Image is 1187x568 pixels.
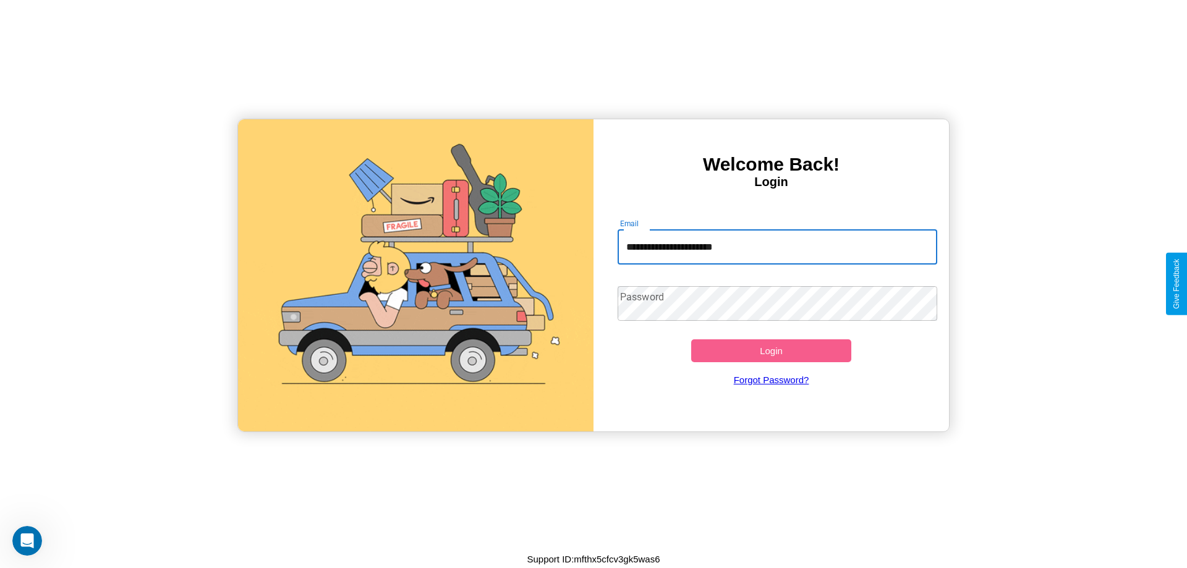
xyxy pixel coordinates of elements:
[611,362,932,397] a: Forgot Password?
[238,119,593,431] img: gif
[1172,259,1181,309] div: Give Feedback
[12,526,42,556] iframe: Intercom live chat
[593,154,949,175] h3: Welcome Back!
[620,218,639,229] label: Email
[527,551,660,567] p: Support ID: mfthx5cfcv3gk5was6
[593,175,949,189] h4: Login
[691,339,851,362] button: Login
